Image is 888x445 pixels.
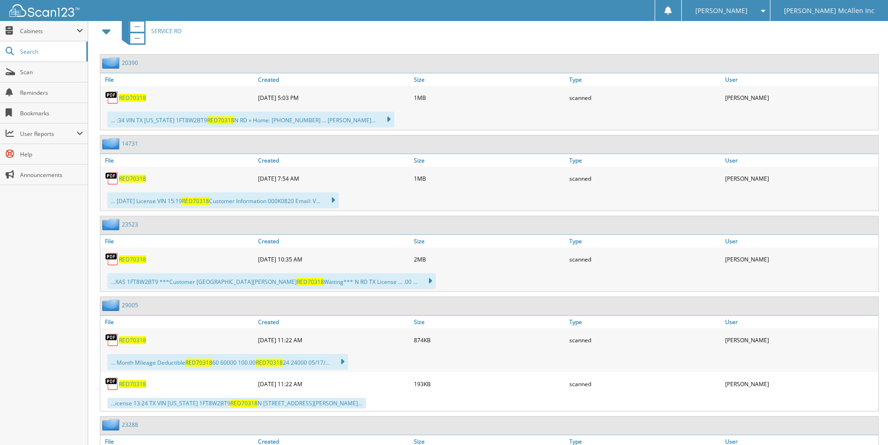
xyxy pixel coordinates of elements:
[116,13,182,49] a: SERVICE RO
[119,380,146,388] a: RED70318
[185,359,212,367] span: RED70318
[256,316,411,328] a: Created
[102,57,122,69] img: folder2.png
[412,316,567,328] a: Size
[107,398,366,409] div: ...icense 13:24 TX VIN [US_STATE] 1FT8W2BT9 N [STREET_ADDRESS][PERSON_NAME]...
[256,154,411,167] a: Created
[107,192,339,208] div: ... [DATE] License VIN 15:19 Customer Information 000K0820 Email: V...
[567,250,722,268] div: scanned
[256,374,411,393] div: [DATE] 11:22 AM
[20,130,77,138] span: User Reports
[119,255,146,263] a: RED70318
[105,252,119,266] img: PDF.png
[20,68,83,76] span: Scan
[100,154,256,167] a: File
[100,73,256,86] a: File
[100,316,256,328] a: File
[105,171,119,185] img: PDF.png
[412,169,567,188] div: 1MB
[412,154,567,167] a: Size
[567,88,722,107] div: scanned
[723,235,878,247] a: User
[20,48,82,56] span: Search
[102,138,122,149] img: folder2.png
[297,278,324,286] span: RED70318
[105,91,119,105] img: PDF.png
[412,88,567,107] div: 1MB
[105,333,119,347] img: PDF.png
[9,4,79,17] img: scan123-logo-white.svg
[102,419,122,431] img: folder2.png
[567,73,722,86] a: Type
[412,331,567,349] div: 874KB
[100,235,256,247] a: File
[695,8,748,14] span: [PERSON_NAME]
[256,359,283,367] span: RED70318
[122,220,138,228] a: 23523
[723,88,878,107] div: [PERSON_NAME]
[20,171,83,179] span: Announcements
[723,73,878,86] a: User
[107,273,436,289] div: ...XAS 1FT8W2BT9 ***Customer [GEOGRAPHIC_DATA][PERSON_NAME] Waiting*** N RD TX License ... .00 ...
[119,94,146,102] a: RED70318
[231,399,258,407] span: RED70318
[20,89,83,97] span: Reminders
[119,336,146,344] a: RED70318
[207,116,234,124] span: RED70318
[20,109,83,117] span: Bookmarks
[723,169,878,188] div: [PERSON_NAME]
[256,88,411,107] div: [DATE] 5:03 PM
[122,301,138,309] a: 29005
[784,8,874,14] span: [PERSON_NAME] McAllen Inc
[182,197,209,205] span: RED70318
[256,250,411,268] div: [DATE] 10:35 AM
[567,316,722,328] a: Type
[20,150,83,158] span: Help
[102,219,122,230] img: folder2.png
[412,235,567,247] a: Size
[20,27,77,35] span: Cabinets
[723,374,878,393] div: [PERSON_NAME]
[567,235,722,247] a: Type
[122,421,138,429] a: 23288
[723,316,878,328] a: User
[723,331,878,349] div: [PERSON_NAME]
[412,374,567,393] div: 193KB
[107,354,348,370] div: ... Month Mileage Deductible 60 60000 100.00 24 24000 05/17/...
[567,331,722,349] div: scanned
[567,154,722,167] a: Type
[841,400,888,445] iframe: Chat Widget
[412,73,567,86] a: Size
[102,299,122,311] img: folder2.png
[412,250,567,268] div: 2MB
[107,112,394,127] div: ... :34 VIN TX [US_STATE] 1FT8W2BT9 N RD » Home: [PHONE_NUMBER] ... [PERSON_NAME]...
[567,374,722,393] div: scanned
[119,175,146,183] a: RED70318
[122,140,138,148] a: 14731
[723,154,878,167] a: User
[567,169,722,188] div: scanned
[151,27,182,35] span: SERVICE RO
[723,250,878,268] div: [PERSON_NAME]
[256,73,411,86] a: Created
[256,235,411,247] a: Created
[122,59,138,67] a: 20390
[256,169,411,188] div: [DATE] 7:54 AM
[256,331,411,349] div: [DATE] 11:22 AM
[105,377,119,391] img: PDF.png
